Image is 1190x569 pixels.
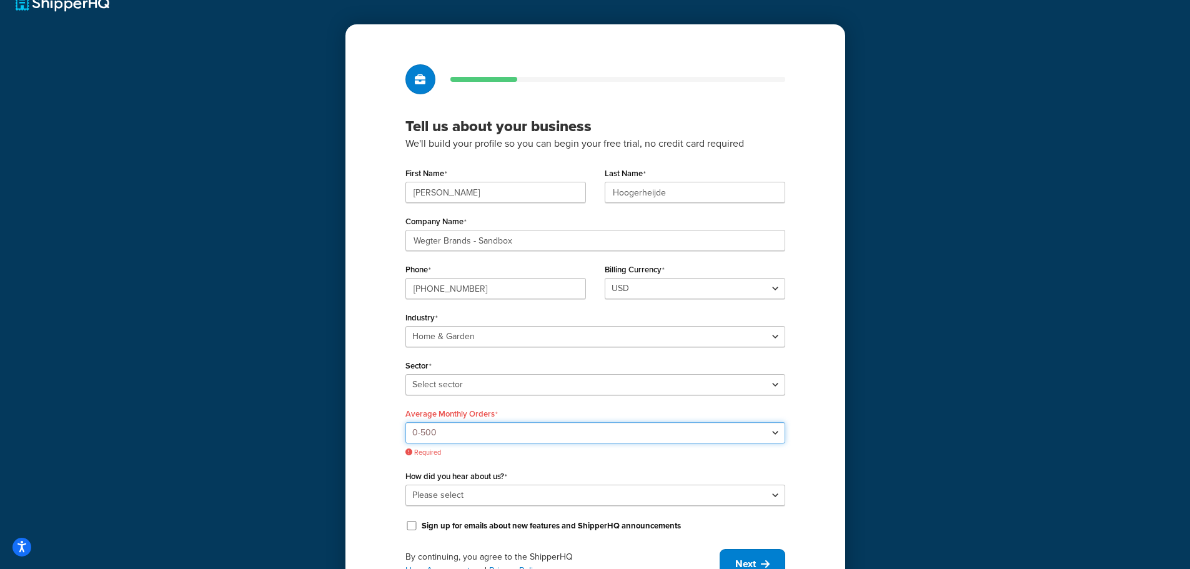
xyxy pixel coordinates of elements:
label: Industry [405,313,438,323]
label: Average Monthly Orders [405,409,498,419]
h3: Tell us about your business [405,117,785,136]
label: Sign up for emails about new features and ShipperHQ announcements [422,520,681,532]
label: Phone [405,265,431,275]
span: Required [405,448,785,457]
label: Billing Currency [605,265,665,275]
label: First Name [405,169,447,179]
label: How did you hear about us? [405,472,507,482]
label: Last Name [605,169,646,179]
p: We'll build your profile so you can begin your free trial, no credit card required [405,136,785,152]
label: Company Name [405,217,467,227]
label: Sector [405,361,432,371]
